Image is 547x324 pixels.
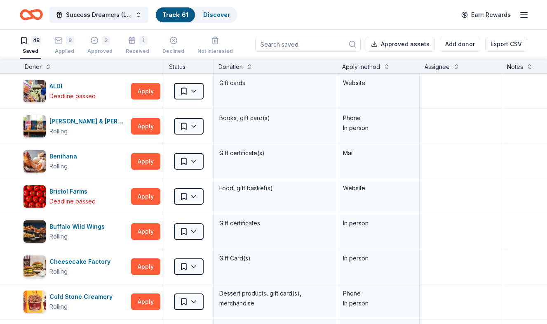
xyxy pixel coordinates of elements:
button: Image for ALDI ALDIDeadline passed [23,80,128,103]
button: 3Approved [87,33,113,59]
div: 3 [102,36,110,45]
button: Image for Buffalo Wild WingsBuffalo Wild WingsRolling [23,220,128,243]
button: Declined [162,33,184,59]
div: Dessert products, gift card(s), merchandise [218,288,332,309]
div: Assignee [425,62,450,72]
div: Notes [507,62,523,72]
div: Food, gift basket(s) [218,182,332,194]
img: Image for Buffalo Wild Wings [23,220,46,243]
button: Apply [131,258,160,275]
div: Rolling [49,267,68,277]
button: Image for Cold Stone CreameryCold Stone CreameryRolling [23,290,128,313]
div: In person [343,123,413,133]
button: Apply [131,293,160,310]
div: Not interested [197,48,233,54]
button: Not interested [197,33,233,59]
div: In person [343,298,413,308]
div: ALDI [49,81,96,91]
div: Rolling [49,302,68,312]
div: Approved [87,48,113,54]
img: Image for Barnes & Noble [23,115,46,137]
div: Mail [343,148,413,158]
button: Success Dreamers (Leadership) Academy [49,7,148,23]
button: Image for Cheesecake FactoryCheesecake FactoryRolling [23,255,128,278]
div: Gift cards [218,77,332,89]
span: Success Dreamers (Leadership) Academy [66,10,132,20]
div: Declined [162,48,184,54]
button: 48Saved [20,33,41,59]
div: Deadline passed [49,91,96,101]
button: Export CSV [485,37,527,52]
img: Image for Benihana [23,150,46,173]
div: In person [343,218,413,228]
div: Buffalo Wild Wings [49,222,108,232]
div: Deadline passed [49,196,96,206]
img: Image for Cheesecake Factory [23,255,46,278]
div: In person [343,253,413,263]
div: Apply method [342,62,380,72]
button: Apply [131,153,160,170]
button: Apply [131,118,160,135]
div: Gift certificate(s) [218,147,332,159]
button: Approved assets [366,37,435,52]
a: Discover [203,11,230,18]
div: 1 [139,36,148,45]
div: Donation [218,62,243,72]
button: Apply [131,223,160,240]
button: Track· 61Discover [155,7,237,23]
button: 1Received [126,33,149,59]
button: Apply [131,83,160,99]
div: Rolling [49,126,68,136]
div: Cold Stone Creamery [49,292,116,302]
div: Received [126,48,149,54]
div: Rolling [49,232,68,241]
button: 8Applied [54,33,74,59]
button: Apply [131,188,160,205]
div: Phone [343,113,413,123]
div: Books, gift card(s) [218,112,332,124]
a: Earn Rewards [456,7,516,22]
button: Image for Barnes & Noble[PERSON_NAME] & [PERSON_NAME]Rolling [23,115,128,138]
button: Image for BenihanaBenihanaRolling [23,150,128,173]
button: Add donor [440,37,480,52]
div: Website [343,183,413,193]
div: 48 [31,36,41,45]
div: Gift certificates [218,218,332,229]
img: Image for ALDI [23,80,46,102]
input: Search saved [255,37,361,52]
div: Phone [343,289,413,298]
div: Donor [25,62,42,72]
div: Website [343,78,413,88]
div: Gift Card(s) [218,253,332,264]
div: 8 [66,36,74,45]
a: Home [20,5,43,24]
img: Image for Bristol Farms [23,185,46,208]
div: Cheesecake Factory [49,257,114,267]
div: Status [164,59,214,73]
a: Track· 61 [162,11,188,18]
div: Benihana [49,151,80,161]
div: Applied [54,48,74,54]
div: [PERSON_NAME] & [PERSON_NAME] [49,116,128,126]
div: Saved [20,48,41,54]
div: Rolling [49,161,68,171]
button: Image for Bristol FarmsBristol FarmsDeadline passed [23,185,128,208]
div: Bristol Farms [49,187,96,196]
img: Image for Cold Stone Creamery [23,291,46,313]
